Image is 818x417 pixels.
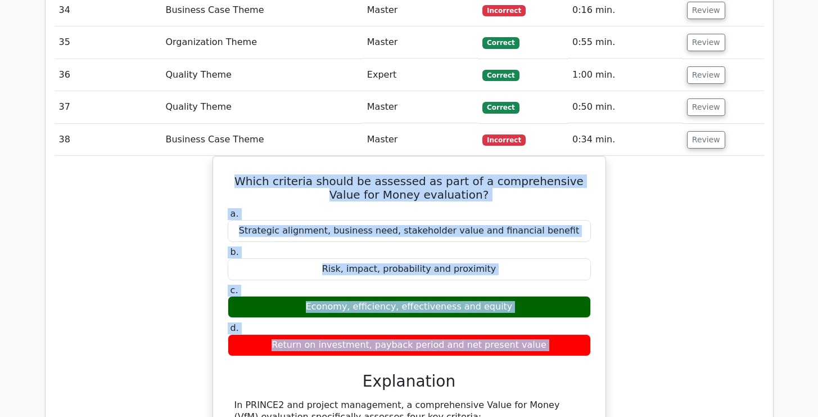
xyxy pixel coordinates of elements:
[161,26,362,59] td: Organization Theme
[234,372,584,391] h3: Explanation
[482,37,519,48] span: Correct
[161,124,362,156] td: Business Case Theme
[482,5,526,16] span: Incorrect
[228,220,591,242] div: Strategic alignment, business need, stakeholder value and financial benefit
[55,91,161,123] td: 37
[363,91,478,123] td: Master
[363,59,478,91] td: Expert
[482,102,519,113] span: Correct
[228,296,591,318] div: Economy, efficiency, effectiveness and equity
[231,285,238,295] span: c.
[363,26,478,59] td: Master
[687,2,725,19] button: Review
[161,59,362,91] td: Quality Theme
[568,91,683,123] td: 0:50 min.
[231,208,239,219] span: a.
[568,59,683,91] td: 1:00 min.
[568,26,683,59] td: 0:55 min.
[55,59,161,91] td: 36
[231,246,239,257] span: b.
[687,131,725,149] button: Review
[363,124,478,156] td: Master
[687,34,725,51] button: Review
[482,70,519,81] span: Correct
[228,258,591,280] div: Risk, impact, probability and proximity
[687,66,725,84] button: Review
[568,124,683,156] td: 0:34 min.
[687,98,725,116] button: Review
[231,322,239,333] span: d.
[227,174,592,201] h5: Which criteria should be assessed as part of a comprehensive Value for Money evaluation?
[55,124,161,156] td: 38
[482,134,526,146] span: Incorrect
[228,334,591,356] div: Return on investment, payback period and net present value
[55,26,161,59] td: 35
[161,91,362,123] td: Quality Theme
